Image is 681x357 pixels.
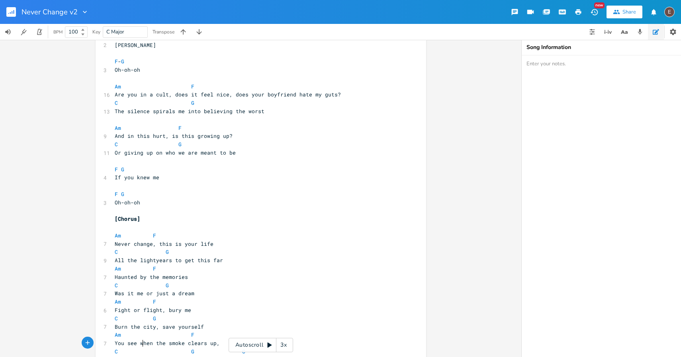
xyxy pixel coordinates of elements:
span: You see when the smoke clears up, [115,339,220,347]
span: F [191,83,194,90]
div: edward [664,7,675,17]
span: F [178,124,182,131]
div: 3x [276,338,291,352]
span: Haunted by the memories [115,273,188,280]
span: F [153,232,156,239]
span: F [191,331,194,338]
span: Oh-oh-oh [115,199,140,206]
span: G [166,248,169,255]
span: G [191,348,194,355]
span: - [115,58,127,65]
span: Was it me or just a dream [115,290,194,297]
span: G [121,190,124,198]
span: The silence spirals me into believing the worst [115,108,264,115]
span: G [191,99,194,106]
span: C Major [106,28,124,35]
span: F [153,265,156,272]
span: Never Change v2 [22,8,78,16]
span: Burn the city, save yourself [115,323,204,330]
span: If you knew me [115,174,159,181]
div: Autoscroll [229,338,293,352]
button: Share [607,6,642,18]
span: All the lightyears to get this far [115,257,223,264]
span: C [115,348,118,355]
span: G [166,282,169,289]
span: Are you in a cult, does it feel nice, does your boyfriend hate my guts? [115,91,341,98]
div: Share [622,8,636,16]
span: C [115,282,118,289]
span: [Chorus] [115,215,140,222]
span: Am [115,124,121,131]
span: [PERSON_NAME] [115,41,156,49]
span: G [178,141,182,148]
span: F [115,58,118,65]
span: Never change, this is your life [115,240,213,247]
span: F [115,190,118,198]
span: And in this hurt, is this growing up? [115,132,233,139]
span: Am [115,265,121,272]
span: Am [115,331,121,338]
span: C [115,99,118,106]
span: F [115,166,118,173]
span: Am [115,298,121,305]
span: Fight or flight, bury me [115,306,191,314]
span: C [115,315,118,322]
div: BPM [53,30,63,34]
span: G [121,58,124,65]
span: F [153,298,156,305]
span: Am [115,83,121,90]
div: Song Information [526,45,676,50]
button: New [586,5,602,19]
span: C [115,248,118,255]
span: G [121,166,124,173]
span: G [153,315,156,322]
span: Oh-oh-oh [115,66,140,73]
span: Or giving up on who we are meant to be [115,149,236,156]
div: Key [92,29,100,34]
div: New [594,2,605,8]
button: E [664,3,675,21]
span: Am [115,232,121,239]
div: Transpose [153,29,174,34]
span: C [115,141,118,148]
